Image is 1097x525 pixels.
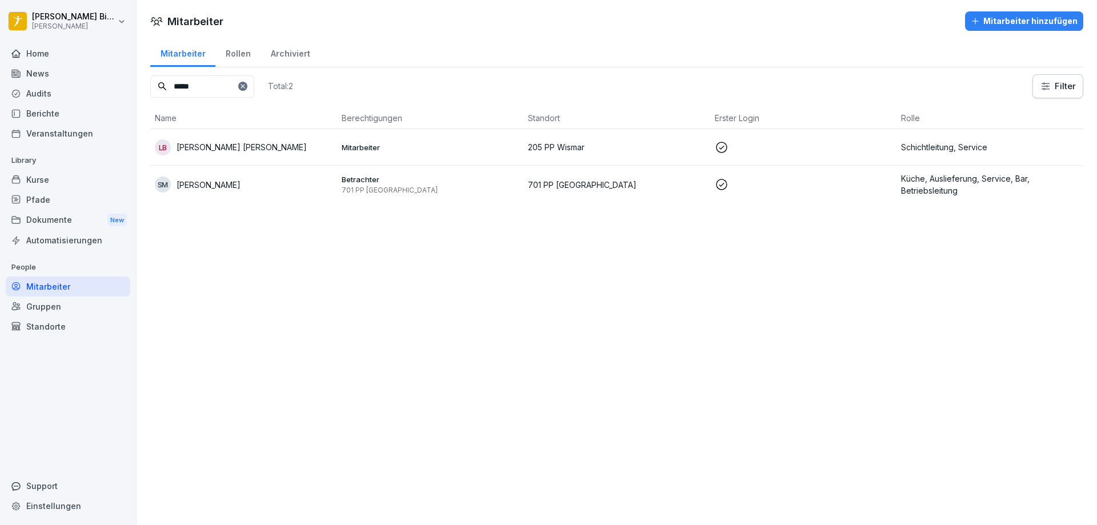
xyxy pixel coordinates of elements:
[342,142,519,153] p: Mitarbeiter
[261,38,320,67] a: Archiviert
[155,177,171,193] div: SM
[6,170,130,190] a: Kurse
[965,11,1083,31] button: Mitarbeiter hinzufügen
[215,38,261,67] a: Rollen
[107,214,127,227] div: New
[6,123,130,143] a: Veranstaltungen
[6,103,130,123] a: Berichte
[6,210,130,231] a: DokumenteNew
[528,179,706,191] p: 701 PP [GEOGRAPHIC_DATA]
[155,139,171,155] div: LB
[6,151,130,170] p: Library
[32,12,115,22] p: [PERSON_NAME] Bierstedt
[901,173,1079,197] p: Küche, Auslieferung, Service, Bar, Betriebsleitung
[268,81,293,91] p: Total: 2
[150,107,337,129] th: Name
[1040,81,1076,92] div: Filter
[6,296,130,316] a: Gruppen
[901,141,1079,153] p: Schichtleitung, Service
[6,210,130,231] div: Dokumente
[6,276,130,296] a: Mitarbeiter
[337,107,524,129] th: Berechtigungen
[6,258,130,276] p: People
[6,63,130,83] a: News
[342,174,519,185] p: Betrachter
[1033,75,1083,98] button: Filter
[896,107,1083,129] th: Rolle
[6,43,130,63] a: Home
[6,230,130,250] a: Automatisierungen
[523,107,710,129] th: Standort
[971,15,1078,27] div: Mitarbeiter hinzufügen
[150,38,215,67] a: Mitarbeiter
[177,179,241,191] p: [PERSON_NAME]
[6,476,130,496] div: Support
[167,14,223,29] h1: Mitarbeiter
[710,107,897,129] th: Erster Login
[6,190,130,210] a: Pfade
[6,496,130,516] a: Einstellungen
[32,22,115,30] p: [PERSON_NAME]
[342,186,519,195] p: 701 PP [GEOGRAPHIC_DATA]
[6,316,130,336] a: Standorte
[177,141,307,153] p: [PERSON_NAME] [PERSON_NAME]
[6,83,130,103] a: Audits
[528,141,706,153] p: 205 PP Wismar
